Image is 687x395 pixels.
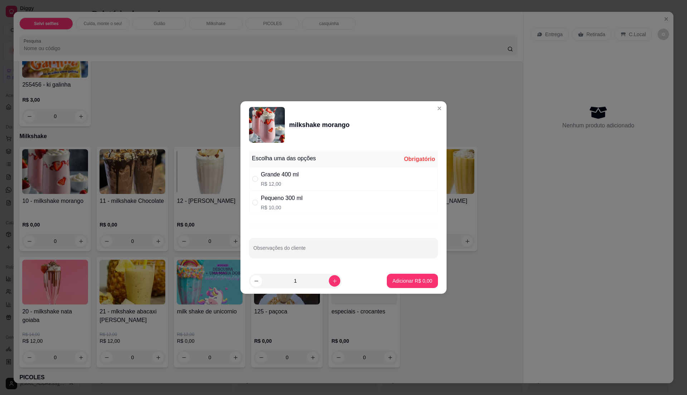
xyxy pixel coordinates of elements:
[261,170,299,179] div: Grande 400 ml
[250,275,262,287] button: decrease-product-quantity
[434,103,445,114] button: Close
[261,194,303,203] div: Pequeno 300 ml
[393,277,432,284] p: Adicionar R$ 0,00
[249,107,285,143] img: product-image
[289,120,350,130] div: milkshake morango
[329,275,340,287] button: increase-product-quantity
[253,247,434,254] input: Observações do cliente
[252,154,316,163] div: Escolha uma das opções
[261,204,303,211] p: R$ 10,00
[261,180,299,187] p: R$ 12,00
[404,155,435,164] div: Obrigatório
[387,274,438,288] button: Adicionar R$ 0,00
